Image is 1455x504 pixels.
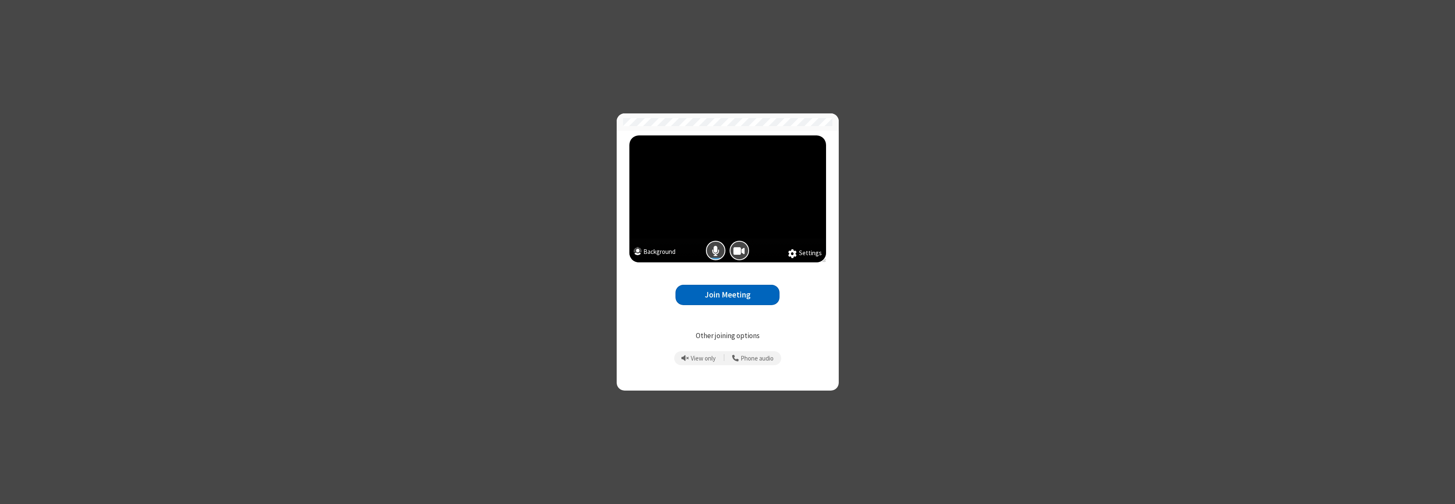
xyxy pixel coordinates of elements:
[706,241,725,260] button: Mic is on
[634,247,675,259] button: Background
[729,351,777,366] button: Use your phone for mic and speaker while you view the meeting on this device.
[788,248,822,259] button: Settings
[741,355,774,362] span: Phone audio
[730,241,749,260] button: Camera is on
[691,355,716,362] span: View only
[675,285,780,306] button: Join Meeting
[629,330,826,342] p: Other joining options
[723,353,725,364] span: |
[678,351,719,366] button: Prevent echo when there is already an active mic and speaker in the room.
